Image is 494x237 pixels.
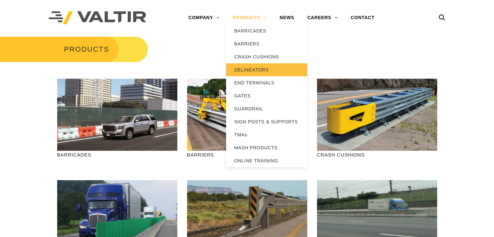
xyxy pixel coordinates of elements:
p: CRASH CUSHIONS [317,151,437,158]
a: CONTACT [344,11,381,24]
p: BARRIERS [187,151,307,158]
a: ONLINE TRAINING [226,154,307,167]
a: GUARDRAIL [226,102,307,115]
a: BARRIERS [226,37,307,50]
a: GATES [226,89,307,102]
a: CRASH CUSHIONS [226,50,307,63]
a: CAREERS [301,11,344,24]
a: DELINEATORS [226,63,307,76]
a: END TERMINALS [226,76,307,89]
a: NEWS [273,11,301,24]
a: SIGN POSTS & SUPPORTS [226,115,307,128]
img: Valtir [49,11,146,25]
a: COMPANY [182,11,226,24]
a: MASH PRODUCTS [226,141,307,154]
a: BARRICADES [226,24,307,37]
a: TMAs [226,128,307,141]
a: PRODUCTS [226,11,273,24]
p: BARRICADES [57,151,177,158]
